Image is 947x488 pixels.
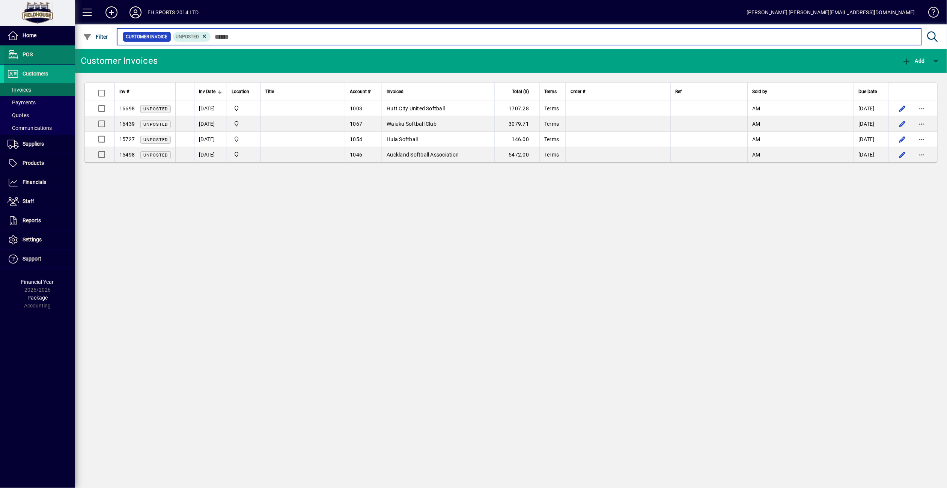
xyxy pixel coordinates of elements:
[199,87,215,96] span: Inv Date
[753,121,761,127] span: AM
[387,87,490,96] div: Invoiced
[143,153,168,158] span: Unposted
[544,121,559,127] span: Terms
[4,230,75,249] a: Settings
[21,279,54,285] span: Financial Year
[387,136,418,142] span: Huia Softball
[4,45,75,64] a: POS
[350,136,362,142] span: 1054
[194,116,227,132] td: [DATE]
[544,87,557,96] span: Terms
[83,34,108,40] span: Filter
[27,295,48,301] span: Package
[896,118,908,130] button: Edit
[8,112,29,118] span: Quotes
[4,173,75,192] a: Financials
[4,135,75,154] a: Suppliers
[916,102,928,114] button: More options
[119,152,135,158] span: 15498
[676,87,682,96] span: Ref
[23,236,42,242] span: Settings
[143,122,168,127] span: Unposted
[4,26,75,45] a: Home
[896,133,908,145] button: Edit
[23,217,41,223] span: Reports
[753,87,768,96] span: Sold by
[896,149,908,161] button: Edit
[923,2,938,26] a: Knowledge Base
[753,87,849,96] div: Sold by
[387,87,403,96] span: Invoiced
[571,87,585,96] span: Order #
[119,105,135,111] span: 16698
[4,154,75,173] a: Products
[119,136,135,142] span: 15727
[4,83,75,96] a: Invoices
[23,51,33,57] span: POS
[387,105,445,111] span: Hutt City United Softball
[4,96,75,109] a: Payments
[350,152,362,158] span: 1046
[571,87,666,96] div: Order #
[676,87,743,96] div: Ref
[4,109,75,122] a: Quotes
[194,101,227,116] td: [DATE]
[119,121,135,127] span: 16439
[350,121,362,127] span: 1067
[23,198,34,204] span: Staff
[232,135,256,143] span: Central
[232,151,256,159] span: Central
[81,55,158,67] div: Customer Invoices
[123,6,148,19] button: Profile
[387,152,459,158] span: Auckland Softball Association
[854,116,888,132] td: [DATE]
[265,87,274,96] span: Title
[494,116,539,132] td: 3079.71
[199,87,222,96] div: Inv Date
[119,87,171,96] div: Inv #
[916,133,928,145] button: More options
[99,6,123,19] button: Add
[753,152,761,158] span: AM
[126,33,168,41] span: Customer Invoice
[81,30,110,44] button: Filter
[176,34,199,39] span: Unposted
[194,147,227,162] td: [DATE]
[350,87,377,96] div: Account #
[916,118,928,130] button: More options
[23,256,41,262] span: Support
[916,149,928,161] button: More options
[387,121,437,127] span: Waiuku Softball Club
[232,87,256,96] div: Location
[900,54,927,68] button: Add
[494,147,539,162] td: 5472.00
[143,107,168,111] span: Unposted
[753,136,761,142] span: AM
[747,6,915,18] div: [PERSON_NAME] [PERSON_NAME][EMAIL_ADDRESS][DOMAIN_NAME]
[148,6,199,18] div: FH SPORTS 2014 LTD
[544,136,559,142] span: Terms
[350,87,370,96] span: Account #
[194,132,227,147] td: [DATE]
[854,101,888,116] td: [DATE]
[753,105,761,111] span: AM
[23,32,36,38] span: Home
[4,250,75,268] a: Support
[854,147,888,162] td: [DATE]
[4,211,75,230] a: Reports
[23,160,44,166] span: Products
[902,58,925,64] span: Add
[143,137,168,142] span: Unposted
[23,71,48,77] span: Customers
[896,102,908,114] button: Edit
[4,122,75,134] a: Communications
[23,179,46,185] span: Financials
[494,132,539,147] td: 146.00
[232,104,256,113] span: Central
[8,125,52,131] span: Communications
[119,87,129,96] span: Inv #
[854,132,888,147] td: [DATE]
[499,87,536,96] div: Total ($)
[173,32,211,42] mat-chip: Customer Invoice Status: Unposted
[544,105,559,111] span: Terms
